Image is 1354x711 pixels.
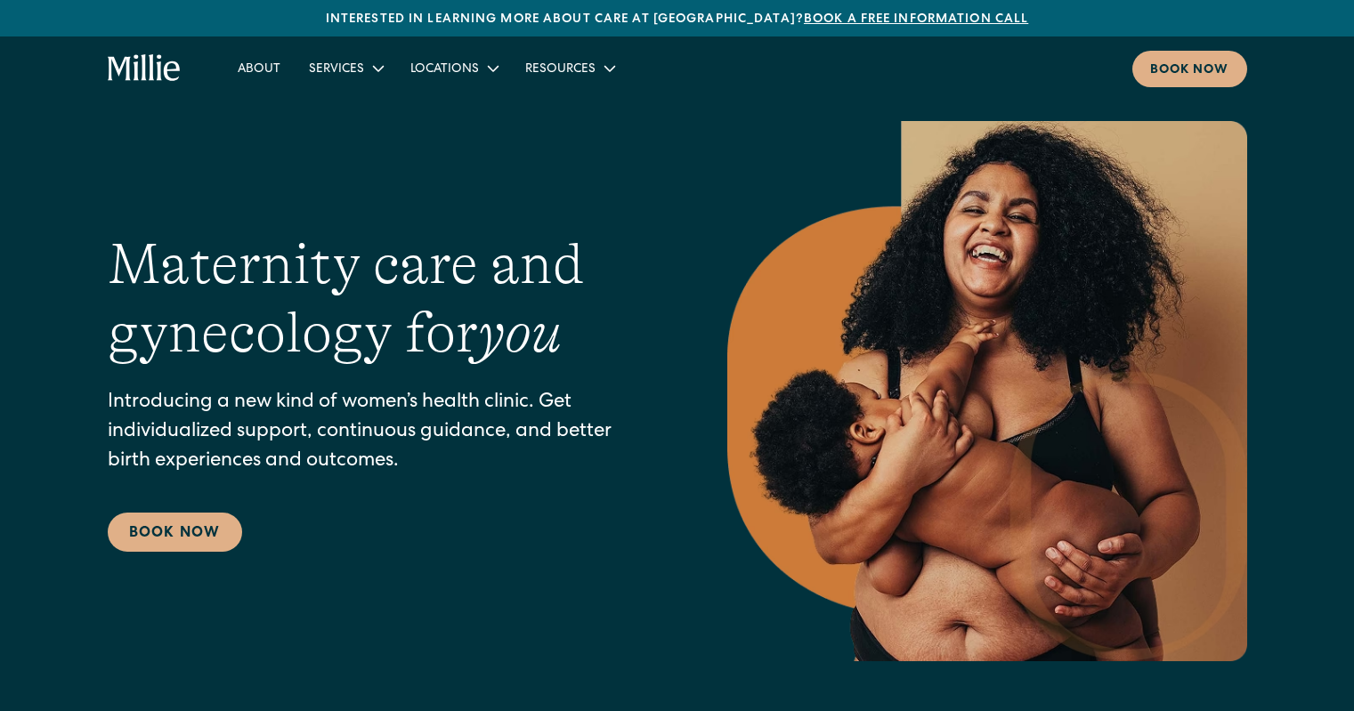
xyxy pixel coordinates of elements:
div: Book now [1150,61,1229,80]
a: Book a free information call [804,13,1028,26]
div: Resources [525,61,596,79]
em: you [478,301,562,365]
div: Services [309,61,364,79]
div: Locations [396,53,511,83]
a: Book now [1132,51,1247,87]
p: Introducing a new kind of women’s health clinic. Get individualized support, continuous guidance,... [108,389,656,477]
div: Locations [410,61,479,79]
div: Resources [511,53,628,83]
div: Services [295,53,396,83]
a: home [108,54,182,83]
a: Book Now [108,513,242,552]
a: About [223,53,295,83]
img: Smiling mother with her baby in arms, celebrating body positivity and the nurturing bond of postp... [727,121,1247,661]
h1: Maternity care and gynecology for [108,230,656,368]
